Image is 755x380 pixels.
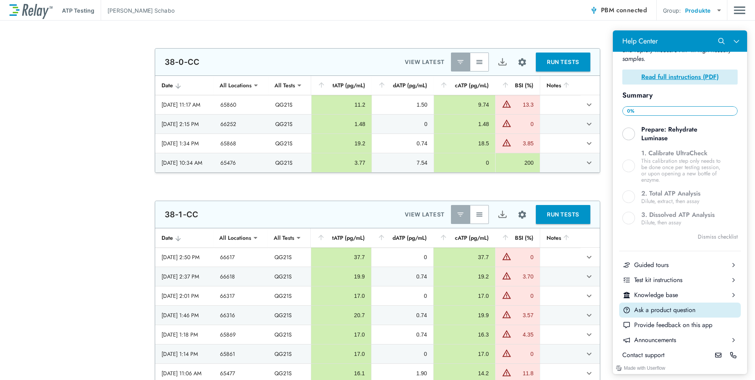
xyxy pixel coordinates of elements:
div: 9.74 [440,101,489,109]
div: 17.0 [440,292,488,300]
div: 7.54 [378,159,427,167]
td: 66252 [214,115,269,134]
img: Warning [502,138,511,147]
div: 0.74 [378,311,427,319]
img: Drawer Icon [734,3,746,18]
button: RUN TESTS [536,205,590,224]
div: [DATE] 1:18 PM [162,331,207,339]
div: 0 [440,159,489,167]
img: Settings Icon [517,210,527,220]
div: 19.2 [318,139,365,147]
div: 13.3 [513,101,533,109]
button: expand row [582,137,596,150]
button: Site setup [512,204,533,225]
button: Main menu [734,3,746,18]
span: connected [616,6,647,15]
div: 3.57 [513,311,533,319]
div: tATP (pg/mL) [317,81,365,90]
span: PBM [601,5,647,16]
td: QG21S [269,153,311,172]
td: QG21S [268,248,311,267]
td: 66316 [214,306,269,325]
div: 17.0 [317,292,365,300]
div: 11.8 [513,369,533,377]
button: expand row [582,270,596,283]
img: View All [475,58,483,66]
td: QG21S [269,115,311,134]
div: [DATE] 1:14 PM [162,350,207,358]
div: 1.48 [440,120,489,128]
div: 0 [513,253,533,261]
td: QG21S [269,95,311,114]
p: VIEW LATEST [405,57,445,67]
td: 66617 [214,248,269,267]
div: All Locations [214,230,257,246]
button: expand row [582,367,596,380]
img: Settings Icon [517,57,527,67]
p: 38-1-CC [165,210,198,219]
div: 37.7 [317,253,365,261]
td: 66618 [214,267,269,286]
button: PBM connected [587,2,650,18]
th: Date [155,228,214,248]
div: 19.9 [317,273,365,280]
div: 0 [378,253,427,261]
img: Warning [502,310,511,319]
div: All Tests [269,77,300,93]
iframe: Resource center [613,30,747,374]
img: Warning [502,290,511,300]
td: QG21S [268,344,311,363]
div: BSI (%) [501,233,533,243]
button: expand row [582,309,596,322]
button: expand row [582,156,596,169]
button: Export [493,53,512,71]
div: 16.3 [440,331,488,339]
div: [DATE] 11:06 AM [162,369,207,377]
p: VIEW LATEST [405,210,445,219]
button: expand row [582,98,596,111]
div: [DATE] 1:46 PM [162,311,207,319]
td: QG21S [268,306,311,325]
div: 19.9 [440,311,488,319]
div: 0 [378,120,427,128]
div: [DATE] 11:17 AM [162,101,208,109]
button: expand row [582,117,596,131]
div: 17.0 [317,331,365,339]
div: 1.50 [378,101,427,109]
div: 1.90 [378,369,427,377]
div: dATP (pg/mL) [377,233,427,243]
img: LuminUltra Relay [9,2,53,19]
td: QG21S [269,134,311,153]
div: 0 [513,292,533,300]
div: 0 [513,120,533,128]
div: 16.1 [317,369,365,377]
div: Notes [547,81,574,90]
div: All Locations [214,77,257,93]
div: 3.77 [318,159,365,167]
div: BSI (%) [501,81,533,90]
div: 3.70 [513,273,533,280]
div: 14.2 [440,369,488,377]
button: expand row [582,250,596,264]
div: 19.2 [440,273,488,280]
